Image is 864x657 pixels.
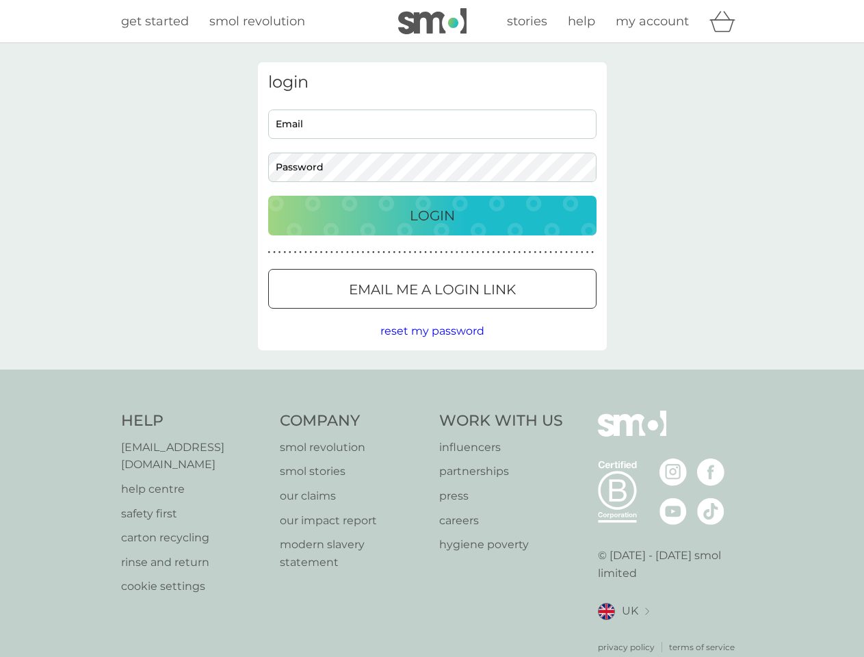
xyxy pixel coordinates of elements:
[430,249,432,256] p: ●
[209,12,305,31] a: smol revolution
[419,249,422,256] p: ●
[539,249,542,256] p: ●
[523,249,526,256] p: ●
[280,487,426,505] a: our claims
[622,602,638,620] span: UK
[378,249,380,256] p: ●
[545,249,547,256] p: ●
[424,249,427,256] p: ●
[709,8,744,35] div: basket
[408,249,411,256] p: ●
[456,249,458,256] p: ●
[439,487,563,505] p: press
[410,205,455,227] p: Login
[591,249,594,256] p: ●
[356,249,359,256] p: ●
[575,249,578,256] p: ●
[404,249,406,256] p: ●
[598,603,615,620] img: UK flag
[659,459,687,486] img: visit the smol Instagram page
[121,411,267,432] h4: Help
[320,249,323,256] p: ●
[352,249,354,256] p: ●
[568,12,595,31] a: help
[477,249,480,256] p: ●
[435,249,438,256] p: ●
[273,249,276,256] p: ●
[492,249,495,256] p: ●
[439,512,563,530] a: careers
[121,578,267,595] a: cookie settings
[697,459,724,486] img: visit the smol Facebook page
[325,249,328,256] p: ●
[560,249,563,256] p: ●
[280,463,426,480] p: smol stories
[439,439,563,456] a: influencers
[549,249,552,256] p: ●
[414,249,417,256] p: ●
[487,249,490,256] p: ●
[372,249,375,256] p: ●
[382,249,385,256] p: ●
[697,498,724,525] img: visit the smol Tiktok page
[268,249,271,256] p: ●
[268,73,597,92] h3: login
[439,536,563,554] p: hygiene poverty
[669,641,735,654] a: terms of service
[121,529,267,547] a: carton recycling
[280,439,426,456] p: smol revolution
[439,463,563,480] a: partnerships
[280,536,426,571] p: modern slavery statement
[330,249,333,256] p: ●
[398,8,467,34] img: smol
[555,249,558,256] p: ●
[519,249,521,256] p: ●
[367,249,369,256] p: ●
[280,512,426,530] a: our impact report
[571,249,573,256] p: ●
[598,547,744,582] p: © [DATE] - [DATE] smol limited
[294,249,297,256] p: ●
[398,249,401,256] p: ●
[507,12,547,31] a: stories
[349,279,516,300] p: Email me a login link
[121,554,267,571] a: rinse and return
[388,249,391,256] p: ●
[461,249,464,256] p: ●
[346,249,349,256] p: ●
[497,249,500,256] p: ●
[336,249,339,256] p: ●
[581,249,584,256] p: ●
[534,249,536,256] p: ●
[565,249,568,256] p: ●
[380,324,484,337] span: reset my password
[280,411,426,432] h4: Company
[659,498,687,525] img: visit the smol Youtube page
[568,14,595,29] span: help
[299,249,302,256] p: ●
[445,249,448,256] p: ●
[310,249,313,256] p: ●
[471,249,474,256] p: ●
[598,641,655,654] a: privacy policy
[121,14,189,29] span: get started
[121,480,267,498] a: help centre
[268,196,597,235] button: Login
[121,505,267,523] a: safety first
[268,269,597,309] button: Email me a login link
[513,249,516,256] p: ●
[508,249,510,256] p: ●
[283,249,286,256] p: ●
[529,249,532,256] p: ●
[121,439,267,474] a: [EMAIL_ADDRESS][DOMAIN_NAME]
